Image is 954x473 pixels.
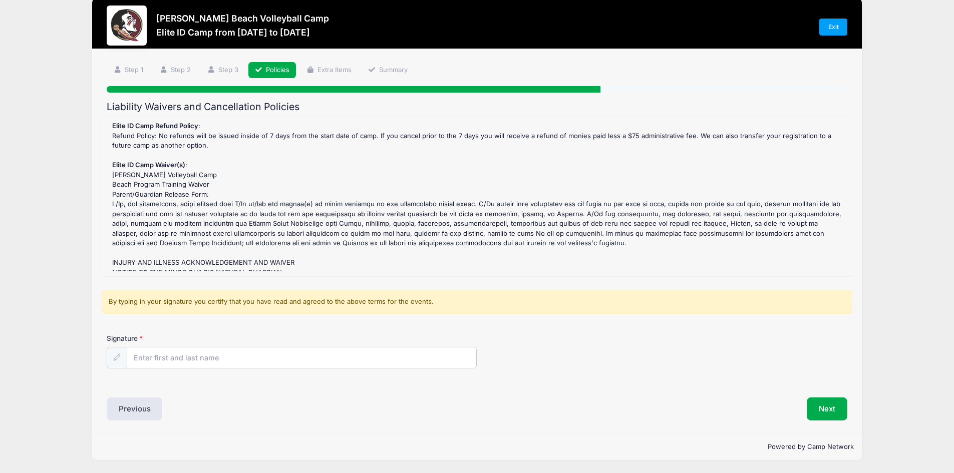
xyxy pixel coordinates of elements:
[107,333,292,343] label: Signature
[248,62,296,79] a: Policies
[127,347,477,368] input: Enter first and last name
[153,62,197,79] a: Step 2
[200,62,245,79] a: Step 3
[807,397,847,420] button: Next
[299,62,358,79] a: Extra Items
[100,442,854,452] p: Powered by Camp Network
[156,13,329,24] h3: [PERSON_NAME] Beach Volleyball Camp
[819,19,847,36] a: Exit
[156,27,329,38] h3: Elite ID Camp from [DATE] to [DATE]
[107,397,163,420] button: Previous
[112,161,185,169] strong: Elite ID Camp Waiver(s)
[107,101,847,113] h2: Liability Waivers and Cancellation Policies
[361,62,414,79] a: Summary
[102,290,852,314] div: By typing in your signature you certify that you have read and agreed to the above terms for the ...
[107,62,150,79] a: Step 1
[112,122,198,130] strong: Elite ID Camp Refund Policy
[107,121,847,271] div: : Refund Policy: No refunds will be issued inside of 7 days from the start date of camp. If you c...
